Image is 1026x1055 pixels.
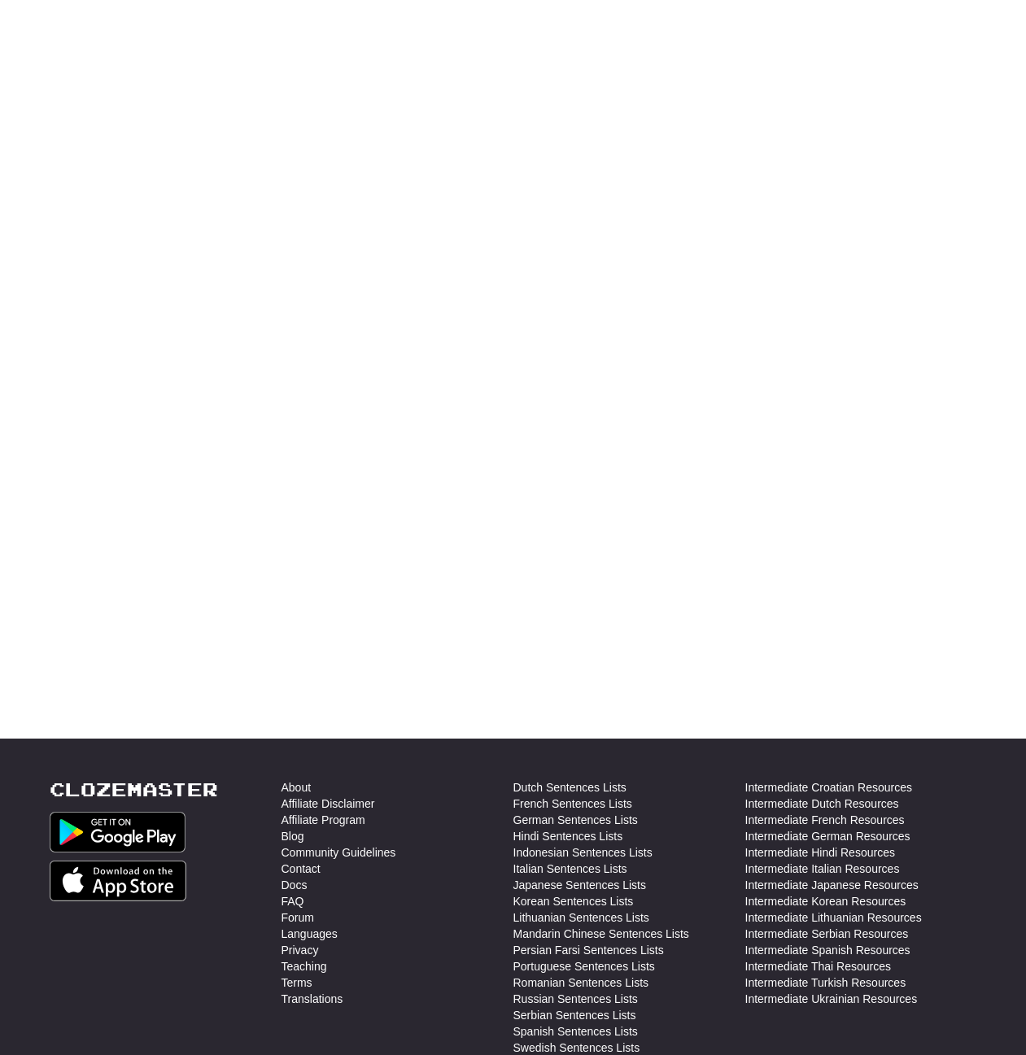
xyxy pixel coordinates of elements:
[745,893,906,909] a: Intermediate Korean Resources
[282,974,312,991] a: Terms
[745,828,910,844] a: Intermediate German Resources
[513,861,627,877] a: Italian Sentences Lists
[513,909,649,926] a: Lithuanian Sentences Lists
[513,991,638,1007] a: Russian Sentences Lists
[513,942,664,958] a: Persian Farsi Sentences Lists
[282,779,312,796] a: About
[513,974,649,991] a: Romanian Sentences Lists
[282,909,314,926] a: Forum
[745,844,895,861] a: Intermediate Hindi Resources
[513,844,653,861] a: Indonesian Sentences Lists
[745,877,919,893] a: Intermediate Japanese Resources
[50,861,187,901] img: Get it on App Store
[513,779,627,796] a: Dutch Sentences Lists
[745,942,910,958] a: Intermediate Spanish Resources
[282,958,327,974] a: Teaching
[282,877,308,893] a: Docs
[513,796,632,812] a: French Sentences Lists
[513,958,655,974] a: Portuguese Sentences Lists
[282,991,343,1007] a: Translations
[50,812,186,852] img: Get it on Google Play
[745,779,912,796] a: Intermediate Croatian Resources
[513,812,638,828] a: German Sentences Lists
[745,958,892,974] a: Intermediate Thai Resources
[745,812,905,828] a: Intermediate French Resources
[282,796,375,812] a: Affiliate Disclaimer
[745,909,922,926] a: Intermediate Lithuanian Resources
[50,779,218,800] a: Clozemaster
[745,861,900,877] a: Intermediate Italian Resources
[745,796,899,812] a: Intermediate Dutch Resources
[282,926,338,942] a: Languages
[513,828,623,844] a: Hindi Sentences Lists
[282,828,304,844] a: Blog
[513,1007,636,1023] a: Serbian Sentences Lists
[282,942,319,958] a: Privacy
[745,926,909,942] a: Intermediate Serbian Resources
[282,812,365,828] a: Affiliate Program
[513,926,689,942] a: Mandarin Chinese Sentences Lists
[513,1023,638,1040] a: Spanish Sentences Lists
[282,844,396,861] a: Community Guidelines
[282,893,304,909] a: FAQ
[745,991,918,1007] a: Intermediate Ukrainian Resources
[513,893,634,909] a: Korean Sentences Lists
[282,861,321,877] a: Contact
[745,974,906,991] a: Intermediate Turkish Resources
[513,877,646,893] a: Japanese Sentences Lists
